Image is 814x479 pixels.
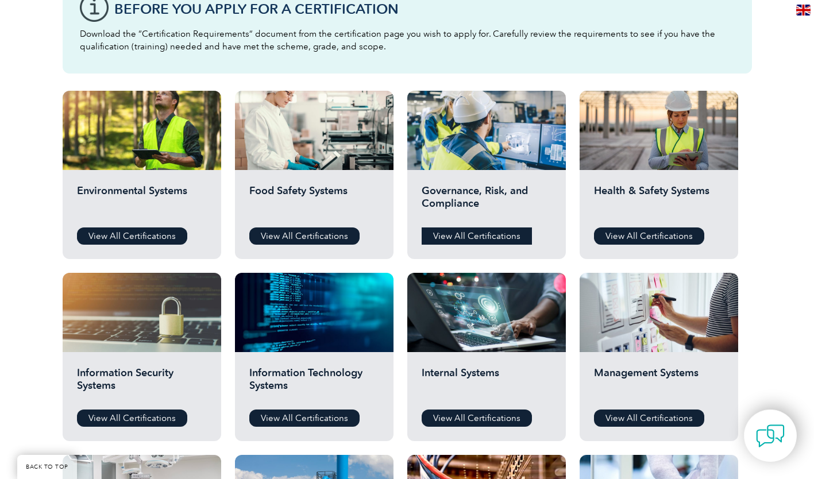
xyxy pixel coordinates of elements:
[422,366,551,401] h2: Internal Systems
[594,410,704,427] a: View All Certifications
[594,366,724,401] h2: Management Systems
[422,184,551,219] h2: Governance, Risk, and Compliance
[594,227,704,245] a: View All Certifications
[422,410,532,427] a: View All Certifications
[422,227,532,245] a: View All Certifications
[77,366,207,401] h2: Information Security Systems
[249,410,360,427] a: View All Certifications
[77,410,187,427] a: View All Certifications
[249,227,360,245] a: View All Certifications
[77,184,207,219] h2: Environmental Systems
[756,422,785,450] img: contact-chat.png
[80,28,735,53] p: Download the “Certification Requirements” document from the certification page you wish to apply ...
[249,366,379,401] h2: Information Technology Systems
[796,5,811,16] img: en
[77,227,187,245] a: View All Certifications
[594,184,724,219] h2: Health & Safety Systems
[249,184,379,219] h2: Food Safety Systems
[114,2,735,16] h3: Before You Apply For a Certification
[17,455,77,479] a: BACK TO TOP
